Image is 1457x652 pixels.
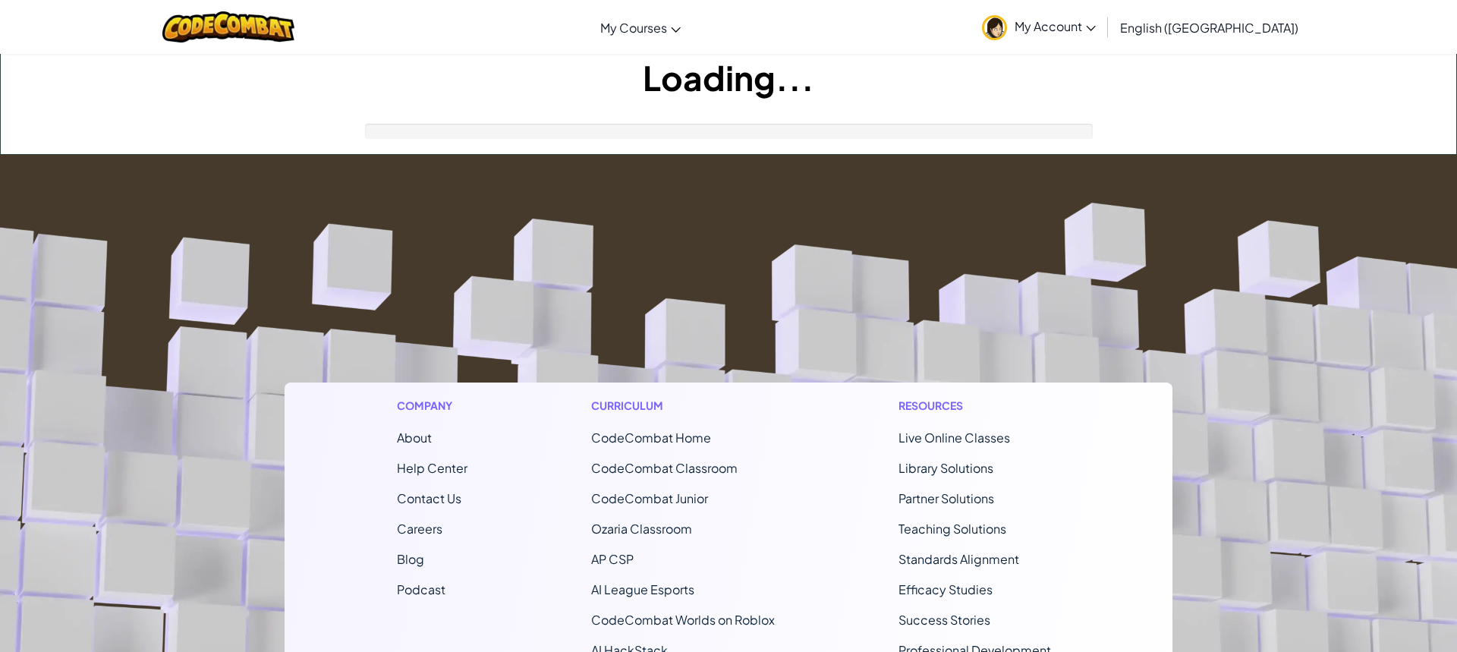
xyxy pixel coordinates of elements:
[591,490,708,506] a: CodeCombat Junior
[593,7,688,48] a: My Courses
[898,551,1019,567] a: Standards Alignment
[1,54,1456,101] h1: Loading...
[397,581,445,597] a: Podcast
[397,398,467,414] h1: Company
[600,20,667,36] span: My Courses
[591,430,711,446] span: CodeCombat Home
[591,521,692,537] a: Ozaria Classroom
[898,581,993,597] a: Efficacy Studies
[397,551,424,567] a: Blog
[591,551,634,567] a: AP CSP
[397,490,461,506] span: Contact Us
[982,15,1007,40] img: avatar
[898,398,1060,414] h1: Resources
[591,460,738,476] a: CodeCombat Classroom
[162,11,295,43] img: CodeCombat logo
[1112,7,1306,48] a: English ([GEOGRAPHIC_DATA])
[898,430,1010,446] a: Live Online Classes
[1015,18,1096,34] span: My Account
[974,3,1103,51] a: My Account
[1120,20,1298,36] span: English ([GEOGRAPHIC_DATA])
[591,612,775,628] a: CodeCombat Worlds on Roblox
[397,521,442,537] a: Careers
[898,521,1006,537] a: Teaching Solutions
[898,490,994,506] a: Partner Solutions
[898,460,993,476] a: Library Solutions
[591,398,775,414] h1: Curriculum
[898,612,990,628] a: Success Stories
[591,581,694,597] a: AI League Esports
[397,430,432,446] a: About
[397,460,467,476] a: Help Center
